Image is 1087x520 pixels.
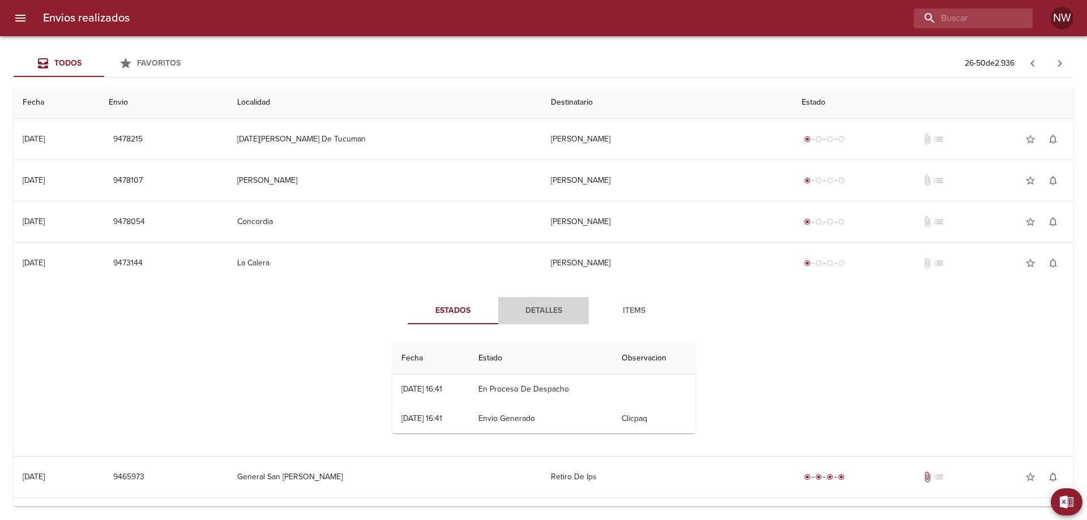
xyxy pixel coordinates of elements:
[1046,50,1073,77] span: Pagina siguiente
[1042,128,1064,151] button: Activar notificaciones
[802,216,847,227] div: Generado
[933,257,944,269] span: No tiene pedido asociado
[109,212,149,233] button: 9478054
[1019,466,1042,488] button: Agregar a favoritos
[1042,252,1064,274] button: Activar notificaciones
[1019,57,1046,68] span: Pagina anterior
[804,260,811,267] span: radio_button_checked
[838,177,845,184] span: radio_button_unchecked
[802,257,847,269] div: Generado
[113,132,143,147] span: 9478215
[23,258,45,268] div: [DATE]
[793,87,1074,119] th: Estado
[23,175,45,185] div: [DATE]
[613,404,695,433] td: Clicpaq
[596,304,673,318] span: Items
[802,134,847,145] div: Generado
[7,5,34,32] button: menu
[542,119,793,160] td: [PERSON_NAME]
[827,177,833,184] span: radio_button_unchecked
[815,218,822,225] span: radio_button_unchecked
[228,160,542,201] td: [PERSON_NAME]
[838,474,845,480] span: radio_button_checked
[113,256,143,270] span: 9473144
[113,174,143,188] span: 9478107
[23,472,45,482] div: [DATE]
[1051,7,1073,29] div: NW
[827,218,833,225] span: radio_button_unchecked
[43,9,130,27] h6: Envios realizados
[1025,134,1036,145] span: star_border
[922,175,933,186] span: No tiene documentos adjuntos
[505,304,582,318] span: Detalles
[965,58,1015,69] p: 26 - 50 de 2.936
[23,134,45,144] div: [DATE]
[804,218,811,225] span: radio_button_checked
[14,50,195,77] div: Tabs Envios
[109,467,149,488] button: 9465973
[228,119,542,160] td: [DATE][PERSON_NAME] De Tucuman
[228,243,542,283] td: La Calera
[401,414,442,423] div: [DATE] 16:41
[542,243,793,283] td: [PERSON_NAME]
[1019,128,1042,151] button: Agregar a favoritos
[802,471,847,483] div: Entregado
[469,342,612,375] th: Estado
[922,471,933,483] span: Tiene documentos adjuntos
[542,457,793,497] td: Retiro De Ips
[802,175,847,186] div: Generado
[392,342,470,375] th: Fecha
[838,218,845,225] span: radio_button_unchecked
[392,342,695,433] table: Tabla de seguimiento
[469,404,612,433] td: Envio Generado
[100,87,228,119] th: Envio
[408,297,679,324] div: Tabs detalle de guia
[815,260,822,267] span: radio_button_unchecked
[1047,134,1059,145] span: notifications_none
[542,201,793,242] td: [PERSON_NAME]
[1042,466,1064,488] button: Activar notificaciones
[228,201,542,242] td: Concordia
[109,129,147,150] button: 9478215
[1051,7,1073,29] div: Abrir información de usuario
[1047,175,1059,186] span: notifications_none
[838,136,845,143] span: radio_button_unchecked
[1025,471,1036,483] span: star_border
[933,471,944,483] span: No tiene pedido asociado
[137,58,181,68] span: Favoritos
[922,216,933,227] span: No tiene documentos adjuntos
[815,136,822,143] span: radio_button_unchecked
[914,8,1013,28] input: buscar
[804,474,811,480] span: radio_button_checked
[1025,216,1036,227] span: star_border
[54,58,82,68] span: Todos
[228,87,542,119] th: Localidad
[109,253,147,274] button: 9473144
[804,177,811,184] span: radio_button_checked
[933,216,944,227] span: No tiene pedido asociado
[1019,210,1042,233] button: Agregar a favoritos
[14,87,100,119] th: Fecha
[414,304,491,318] span: Estados
[1019,252,1042,274] button: Agregar a favoritos
[922,257,933,269] span: No tiene documentos adjuntos
[815,474,822,480] span: radio_button_checked
[401,384,442,394] div: [DATE] 16:41
[542,160,793,201] td: [PERSON_NAME]
[113,215,145,229] span: 9478054
[922,134,933,145] span: No tiene documentos adjuntos
[933,134,944,145] span: No tiene pedido asociado
[815,177,822,184] span: radio_button_unchecked
[827,260,833,267] span: radio_button_unchecked
[827,136,833,143] span: radio_button_unchecked
[469,375,612,404] td: En Proceso De Despacho
[827,474,833,480] span: radio_button_checked
[1051,488,1082,515] button: Exportar Excel
[542,87,793,119] th: Destinatario
[804,136,811,143] span: radio_button_checked
[1047,216,1059,227] span: notifications_none
[1019,169,1042,192] button: Agregar a favoritos
[1025,257,1036,269] span: star_border
[1025,175,1036,186] span: star_border
[109,170,147,191] button: 9478107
